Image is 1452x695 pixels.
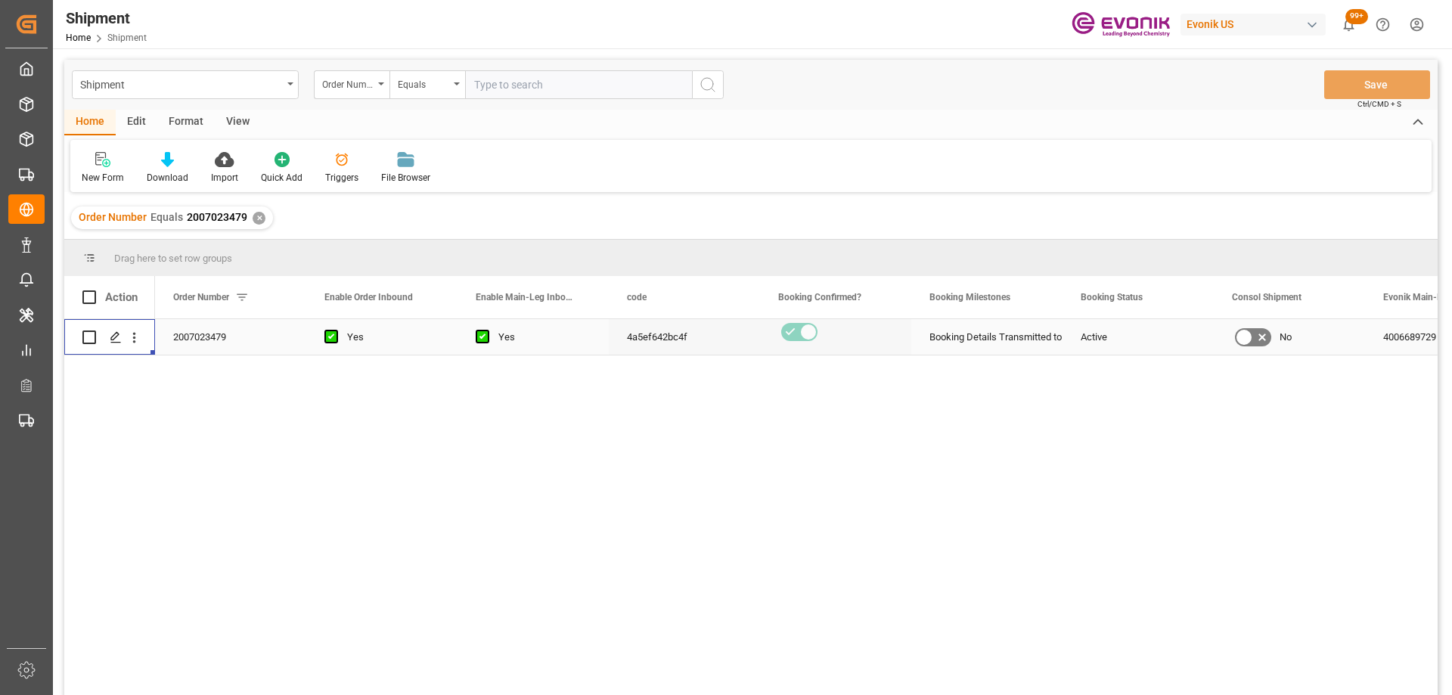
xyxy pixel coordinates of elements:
div: Home [64,110,116,135]
div: 2007023479 [155,319,306,355]
span: Booking Milestones [929,292,1010,303]
input: Type to search [465,70,692,99]
span: Enable Main-Leg Inbound [476,292,577,303]
span: Consol Shipment [1232,292,1302,303]
div: Evonik US [1181,14,1326,36]
div: New Form [82,171,124,185]
div: Download [147,171,188,185]
div: Quick Add [261,171,302,185]
span: Ctrl/CMD + S [1357,98,1401,110]
button: Evonik US [1181,10,1332,39]
a: Home [66,33,91,43]
div: Edit [116,110,157,135]
div: Active [1081,320,1196,355]
span: Booking Status [1081,292,1143,303]
button: open menu [389,70,465,99]
div: ✕ [253,212,265,225]
div: Equals [398,74,449,92]
div: Shipment [66,7,147,29]
div: Triggers [325,171,358,185]
div: Format [157,110,215,135]
span: Enable Order Inbound [324,292,413,303]
div: Yes [347,320,439,355]
span: 2007023479 [187,211,247,223]
div: Action [105,290,138,304]
span: code [627,292,647,303]
div: View [215,110,261,135]
button: open menu [72,70,299,99]
div: Order Number [322,74,374,92]
span: No [1280,320,1292,355]
span: 99+ [1345,9,1368,24]
button: Save [1324,70,1430,99]
div: Shipment [80,74,282,93]
button: Help Center [1366,8,1400,42]
span: Order Number [79,211,147,223]
span: Order Number [173,292,229,303]
div: Yes [498,320,591,355]
div: Booking Details Transmitted to SAP [929,320,1044,355]
div: Import [211,171,238,185]
button: show 102 new notifications [1332,8,1366,42]
button: search button [692,70,724,99]
div: 4a5ef642bc4f [609,319,760,355]
button: open menu [314,70,389,99]
span: Equals [150,211,183,223]
div: Press SPACE to select this row. [64,319,155,355]
div: File Browser [381,171,430,185]
span: Booking Confirmed? [778,292,861,303]
img: Evonik-brand-mark-Deep-Purple-RGB.jpeg_1700498283.jpeg [1072,11,1170,38]
span: Drag here to set row groups [114,253,232,264]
